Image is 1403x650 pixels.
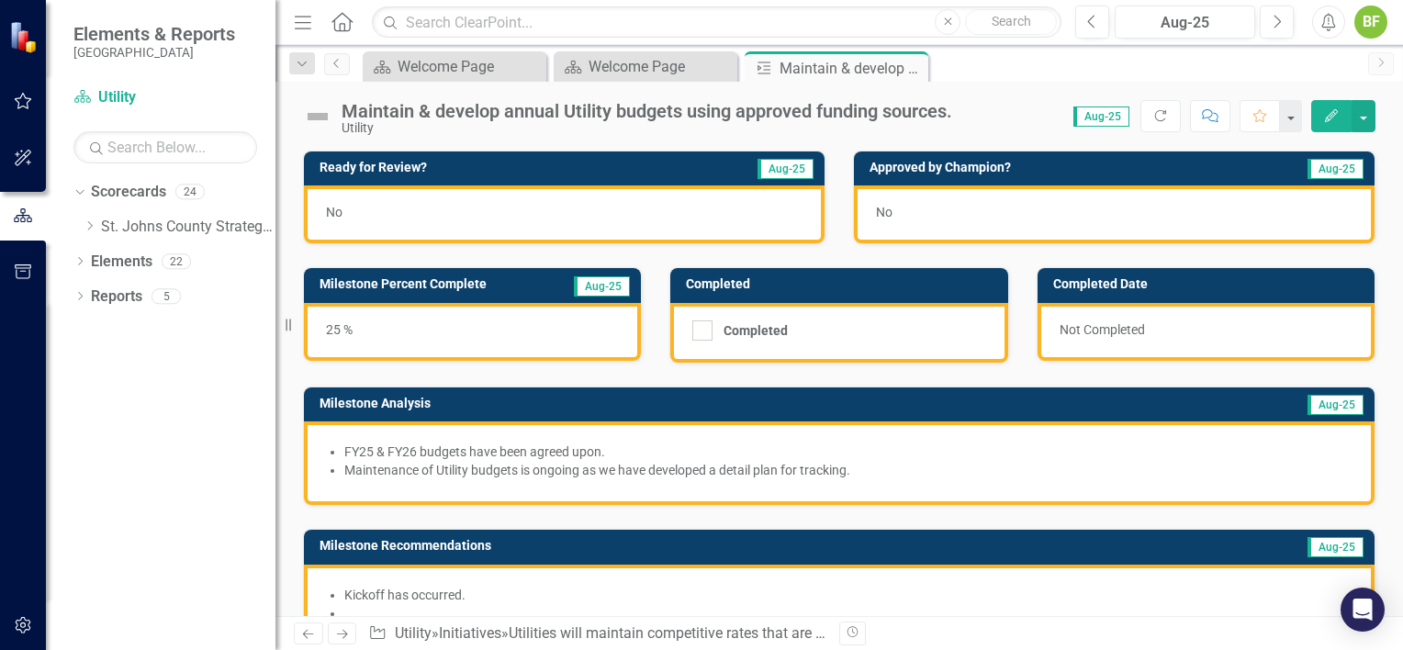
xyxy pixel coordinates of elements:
div: 5 [152,288,181,304]
div: Maintain & develop annual Utility budgets using approved funding sources. [780,57,924,80]
li: FY25 & FY26 budgets have been agreed upon. [344,443,1352,461]
h3: Milestone Percent Complete [320,277,552,291]
a: Scorecards [91,182,166,203]
input: Search ClearPoint... [372,6,1061,39]
a: Utility [395,624,432,642]
a: Reports [91,286,142,308]
div: 24 [175,185,205,200]
h3: Ready for Review? [320,161,642,174]
span: Search [992,14,1031,28]
h3: Milestone Recommendations [320,539,1102,553]
span: Aug-25 [574,276,630,297]
span: Aug-25 [1308,537,1364,557]
li: Maintenance of Utility budgets is ongoing as we have developed a detail plan for tracking. [344,461,1352,479]
h3: Completed Date [1053,277,1365,291]
span: No [326,205,342,219]
img: Not Defined [303,102,332,131]
span: Aug-25 [1308,159,1364,179]
span: Aug-25 [1308,395,1364,415]
button: Search [965,9,1057,35]
div: Not Completed [1038,303,1375,361]
a: Welcome Page [367,55,542,78]
button: BF [1354,6,1387,39]
div: Utility [342,121,952,135]
img: ClearPoint Strategy [9,21,41,53]
span: No [876,205,892,219]
a: Elements [91,252,152,273]
div: Aug-25 [1121,12,1249,34]
a: St. Johns County Strategic Plan [101,217,275,238]
h3: Milestone Analysis [320,397,1007,410]
input: Search Below... [73,131,257,163]
a: Utility [73,87,257,108]
div: 25 % [304,303,641,361]
small: [GEOGRAPHIC_DATA] [73,45,235,60]
span: Aug-25 [758,159,814,179]
a: Welcome Page [558,55,733,78]
span: Aug-25 [1073,106,1129,127]
div: » » » [368,623,825,644]
a: Initiatives [439,624,501,642]
div: Welcome Page [589,55,733,78]
div: Welcome Page [398,55,542,78]
h3: Completed [686,277,998,291]
button: Aug-25 [1115,6,1255,39]
span: Elements & Reports [73,23,235,45]
div: Open Intercom Messenger [1341,588,1385,632]
h3: Approved by Champion? [870,161,1221,174]
div: Maintain & develop annual Utility budgets using approved funding sources. [342,101,952,121]
a: Utilities will maintain competitive rates that are 10% below regional average. [509,624,1000,642]
div: 22 [162,253,191,269]
li: Kickoff has occurred. [344,586,1352,604]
